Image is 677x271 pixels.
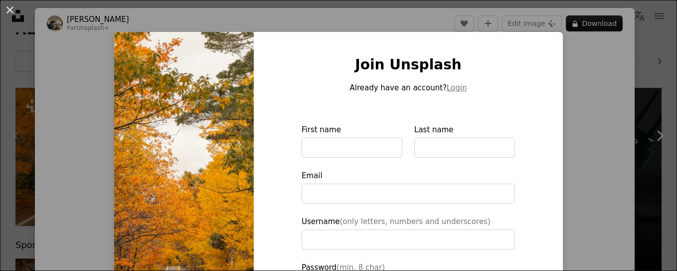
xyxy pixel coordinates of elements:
h1: Join Unsplash [302,56,515,74]
input: First name [302,138,402,158]
label: Username [302,216,515,250]
label: Last name [414,124,515,158]
input: Username(only letters, numbers and underscores) [302,230,515,250]
p: Already have an account? [302,82,515,94]
span: (only letters, numbers and underscores) [339,217,490,226]
input: Last name [414,138,515,158]
input: Email [302,184,515,204]
label: First name [302,124,402,158]
label: Email [302,170,515,204]
button: Login [447,82,467,94]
